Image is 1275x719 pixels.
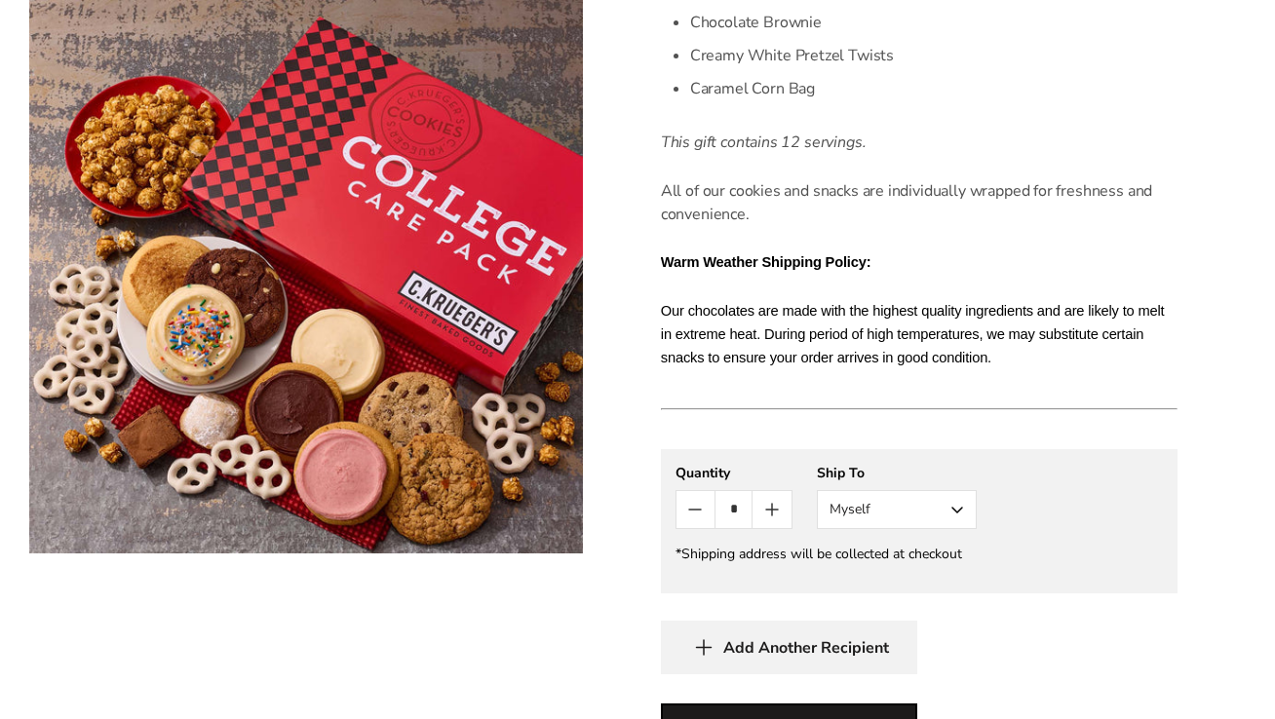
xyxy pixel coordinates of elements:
[817,490,977,529] button: Myself
[661,621,917,674] button: Add Another Recipient
[753,491,791,528] button: Count plus
[676,491,715,528] button: Count minus
[661,179,1178,226] p: All of our cookies and snacks are individually wrapped for freshness and convenience.
[676,464,792,482] div: Quantity
[690,39,1178,72] li: Creamy White Pretzel Twists
[817,464,977,482] div: Ship To
[661,254,871,270] span: Warm Weather Shipping Policy:
[690,72,1178,105] li: Caramel Corn Bag
[723,638,889,658] span: Add Another Recipient
[661,132,867,153] em: This gift contains 12 servings.
[676,545,1163,563] div: *Shipping address will be collected at checkout
[16,645,202,703] iframe: Sign Up via Text for Offers
[661,303,1165,365] span: Our chocolates are made with the highest quality ingredients and are likely to melt in extreme he...
[715,491,753,528] input: Quantity
[661,449,1178,593] gfm-form: New recipient
[690,6,1178,39] li: Chocolate Brownie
